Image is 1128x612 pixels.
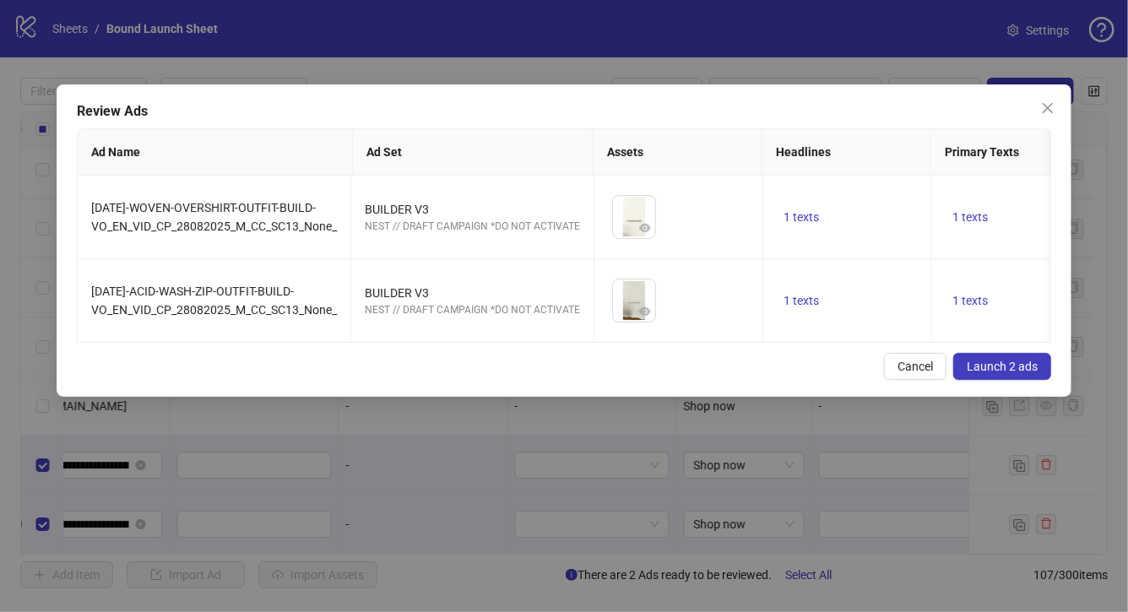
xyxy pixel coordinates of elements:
[613,196,655,238] img: Asset 1
[952,210,988,224] span: 1 texts
[365,219,580,235] div: NEST // DRAFT CAMPAIGN *DO NOT ACTIVATE
[613,279,655,322] img: Asset 1
[946,207,995,227] button: 1 texts
[352,129,593,176] th: Ad Set
[594,129,762,176] th: Assets
[967,360,1038,373] span: Launch 2 ads
[639,306,651,317] span: eye
[77,101,1051,122] div: Review Ads
[365,284,580,302] div: BUILDER V3
[777,207,826,227] button: 1 texts
[953,353,1051,380] button: Launch 2 ads
[91,284,337,317] span: [DATE]-ACID-WASH-ZIP-OUTFIT-BUILD-VO_EN_VID_CP_28082025_M_CC_SC13_None_
[635,301,655,322] button: Preview
[639,222,651,234] span: eye
[91,201,337,233] span: [DATE]-WOVEN-OVERSHIRT-OUTFIT-BUILD-VO_EN_VID_CP_28082025_M_CC_SC13_None_
[952,294,988,307] span: 1 texts
[1041,101,1055,115] span: close
[784,210,819,224] span: 1 texts
[365,302,580,318] div: NEST // DRAFT CAMPAIGN *DO NOT ACTIVATE
[1034,95,1061,122] button: Close
[946,290,995,311] button: 1 texts
[762,129,931,176] th: Headlines
[777,290,826,311] button: 1 texts
[884,353,946,380] button: Cancel
[635,218,655,238] button: Preview
[365,200,580,219] div: BUILDER V3
[78,129,353,176] th: Ad Name
[784,294,819,307] span: 1 texts
[898,360,933,373] span: Cancel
